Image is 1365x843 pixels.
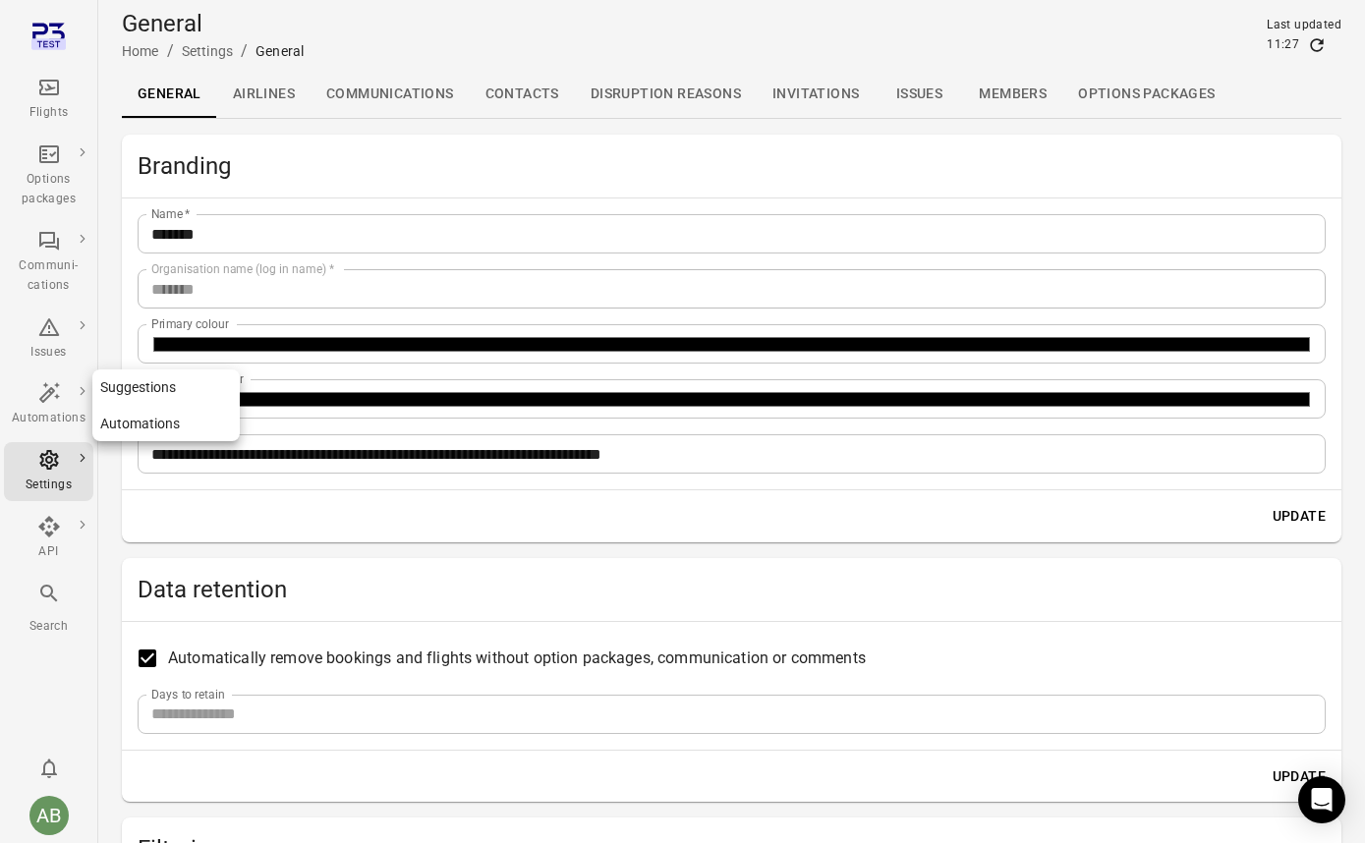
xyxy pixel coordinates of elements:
[122,43,159,59] a: Home
[241,39,248,63] li: /
[122,71,1341,118] div: Local navigation
[256,41,304,61] div: General
[1298,776,1345,823] div: Open Intercom Messenger
[311,71,470,118] a: Communications
[151,205,191,222] label: Name
[12,542,85,562] div: API
[12,170,85,209] div: Options packages
[122,71,217,118] a: General
[22,788,77,843] button: Aslaug Bjarnadottir
[122,39,304,63] nav: Breadcrumbs
[12,476,85,495] div: Settings
[963,71,1062,118] a: Members
[168,646,866,670] span: Automatically remove bookings and flights without option packages, communication or comments
[12,617,85,637] div: Search
[151,686,225,702] label: Days to retain
[1267,16,1341,35] div: Last updated
[12,256,85,296] div: Communi-cations
[182,43,233,59] a: Settings
[29,796,69,835] div: AB
[217,71,311,118] a: Airlines
[167,39,174,63] li: /
[12,343,85,363] div: Issues
[875,71,963,118] a: Issues
[29,749,69,788] button: Notifications
[1062,71,1230,118] a: Options packages
[92,406,240,442] a: Automations
[151,260,334,277] label: Organisation name (log in name)
[12,103,85,123] div: Flights
[138,150,1326,182] h2: Branding
[1265,759,1334,795] button: Update
[151,315,229,332] label: Primary colour
[92,369,240,441] nav: Local navigation
[757,71,875,118] a: Invitations
[12,409,85,428] div: Automations
[575,71,757,118] a: Disruption reasons
[1267,35,1299,55] div: 11:27
[1307,35,1327,55] button: Refresh data
[1265,498,1334,534] button: Update
[138,574,1326,605] h2: Data retention
[92,369,240,406] a: Suggestions
[122,8,304,39] h1: General
[470,71,575,118] a: Contacts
